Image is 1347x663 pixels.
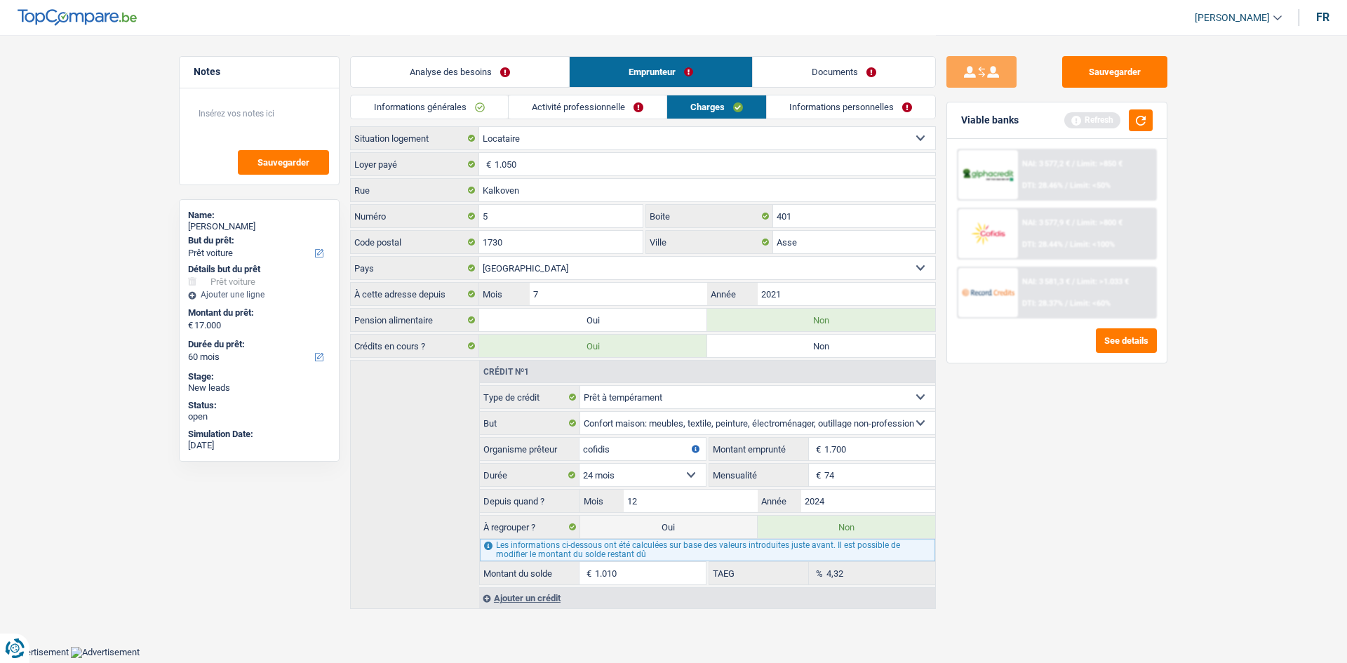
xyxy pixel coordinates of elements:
[479,309,707,331] label: Oui
[188,290,330,300] div: Ajouter une ligne
[480,438,579,460] label: Organisme prêteur
[1022,277,1070,286] span: NAI: 3 581,3 €
[1070,240,1115,249] span: Limit: <100%
[707,283,757,305] label: Année
[1070,181,1111,190] span: Limit: <50%
[962,167,1014,183] img: AlphaCredit
[1195,12,1270,24] span: [PERSON_NAME]
[580,490,624,512] label: Mois
[753,57,935,87] a: Documents
[1072,159,1075,168] span: /
[646,231,774,253] label: Ville
[758,283,935,305] input: AAAA
[480,464,579,486] label: Durée
[1096,328,1157,353] button: See details
[809,562,826,584] span: %
[479,153,495,175] span: €
[580,516,758,538] label: Oui
[188,307,328,319] label: Montant du prêt:
[351,95,508,119] a: Informations générales
[1077,159,1122,168] span: Limit: >850 €
[188,400,330,411] div: Status:
[809,464,824,486] span: €
[1184,6,1282,29] a: [PERSON_NAME]
[709,464,809,486] label: Mensualité
[801,490,935,512] input: AAAA
[1022,181,1063,190] span: DTI: 28.46%
[188,382,330,394] div: New leads
[709,438,809,460] label: Montant emprunté
[962,220,1014,246] img: Cofidis
[624,490,758,512] input: MM
[1022,299,1063,308] span: DTI: 28.37%
[188,339,328,350] label: Durée du prêt:
[509,95,666,119] a: Activité professionnelle
[1077,277,1129,286] span: Limit: >1.033 €
[579,562,595,584] span: €
[351,205,479,227] label: Numéro
[758,490,801,512] label: Année
[1022,240,1063,249] span: DTI: 28.44%
[480,516,580,538] label: À regrouper ?
[351,283,479,305] label: À cette adresse depuis
[188,221,330,232] div: [PERSON_NAME]
[479,587,935,608] div: Ajouter un crédit
[809,438,824,460] span: €
[194,66,325,78] h5: Notes
[1065,240,1068,249] span: /
[188,264,330,275] div: Détails but du prêt
[709,562,809,584] label: TAEG
[351,153,479,175] label: Loyer payé
[1022,159,1070,168] span: NAI: 3 577,2 €
[351,57,569,87] a: Analyse des besoins
[961,114,1019,126] div: Viable banks
[667,95,766,119] a: Charges
[351,179,479,201] label: Rue
[1316,11,1329,24] div: fr
[707,309,935,331] label: Non
[351,231,479,253] label: Code postal
[480,386,580,408] label: Type de crédit
[1065,181,1068,190] span: /
[188,371,330,382] div: Stage:
[530,283,707,305] input: MM
[767,95,936,119] a: Informations personnelles
[480,490,580,512] label: Depuis quand ?
[188,429,330,440] div: Simulation Date:
[1064,112,1120,128] div: Refresh
[238,150,329,175] button: Sauvegarder
[1077,218,1122,227] span: Limit: >800 €
[188,235,328,246] label: But du prêt:
[18,9,137,26] img: TopCompare Logo
[480,539,935,561] div: Les informations ci-dessous ont été calculées sur base des valeurs introduites juste avant. Il es...
[1072,218,1075,227] span: /
[480,368,532,376] div: Crédit nº1
[962,279,1014,305] img: Record Credits
[188,210,330,221] div: Name:
[188,411,330,422] div: open
[758,516,935,538] label: Non
[480,412,580,434] label: But
[351,127,479,149] label: Situation logement
[480,562,579,584] label: Montant du solde
[351,309,479,331] label: Pension alimentaire
[257,158,309,167] span: Sauvegarder
[1070,299,1111,308] span: Limit: <60%
[1065,299,1068,308] span: /
[479,335,707,357] label: Oui
[188,440,330,451] div: [DATE]
[707,335,935,357] label: Non
[646,205,774,227] label: Boite
[351,257,479,279] label: Pays
[1022,218,1070,227] span: NAI: 3 577,9 €
[71,647,140,658] img: Advertisement
[188,320,193,331] span: €
[351,335,479,357] label: Crédits en cours ?
[479,283,529,305] label: Mois
[1072,277,1075,286] span: /
[1062,56,1167,88] button: Sauvegarder
[570,57,752,87] a: Emprunteur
